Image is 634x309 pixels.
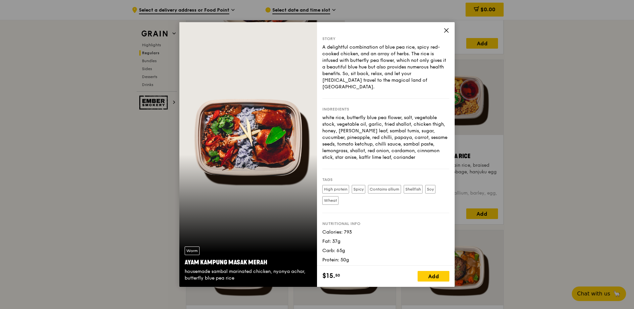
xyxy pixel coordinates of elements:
[185,258,312,267] div: Ayam Kampung Masak Merah
[425,185,435,194] label: Soy
[185,268,312,282] div: housemade sambal marinated chicken, nyonya achar, butterfly blue pea rice
[322,177,449,182] div: Tags
[322,114,449,161] div: white rice, butterfly blue pea flower, salt, vegetable stock, vegetable oil, garlic, fried shallo...
[322,221,449,226] div: Nutritional info
[322,229,449,236] div: Calories: 793
[335,273,340,278] span: 50
[404,185,423,194] label: Shellfish
[322,271,335,281] span: $15.
[322,107,449,112] div: Ingredients
[322,196,339,205] label: Wheat
[322,257,449,263] div: Protein: 50g
[322,238,449,245] div: Fat: 37g
[185,246,200,255] div: Warm
[322,36,449,41] div: Story
[418,271,449,282] div: Add
[368,185,401,194] label: Contains allium
[322,44,449,90] div: A delightful combination of blue pea rice, spicy red-cooked chicken, and an array of herbs. The r...
[352,185,365,194] label: Spicy
[322,185,349,194] label: High protein
[322,247,449,254] div: Carb: 65g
